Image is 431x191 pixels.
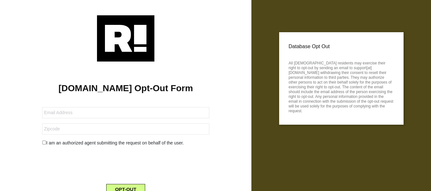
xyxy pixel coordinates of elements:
[289,42,394,51] p: Database Opt Out
[10,83,242,94] h1: [DOMAIN_NAME] Opt-Out Form
[42,107,209,118] input: Email Address
[289,59,394,114] p: All [DEMOGRAPHIC_DATA] residents may exercise their right to opt-out by sending an email to suppo...
[42,123,209,135] input: Zipcode
[37,140,214,146] div: I am an authorized agent submitting the request on behalf of the user.
[77,151,174,176] iframe: reCAPTCHA
[97,15,154,62] img: Retention.com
